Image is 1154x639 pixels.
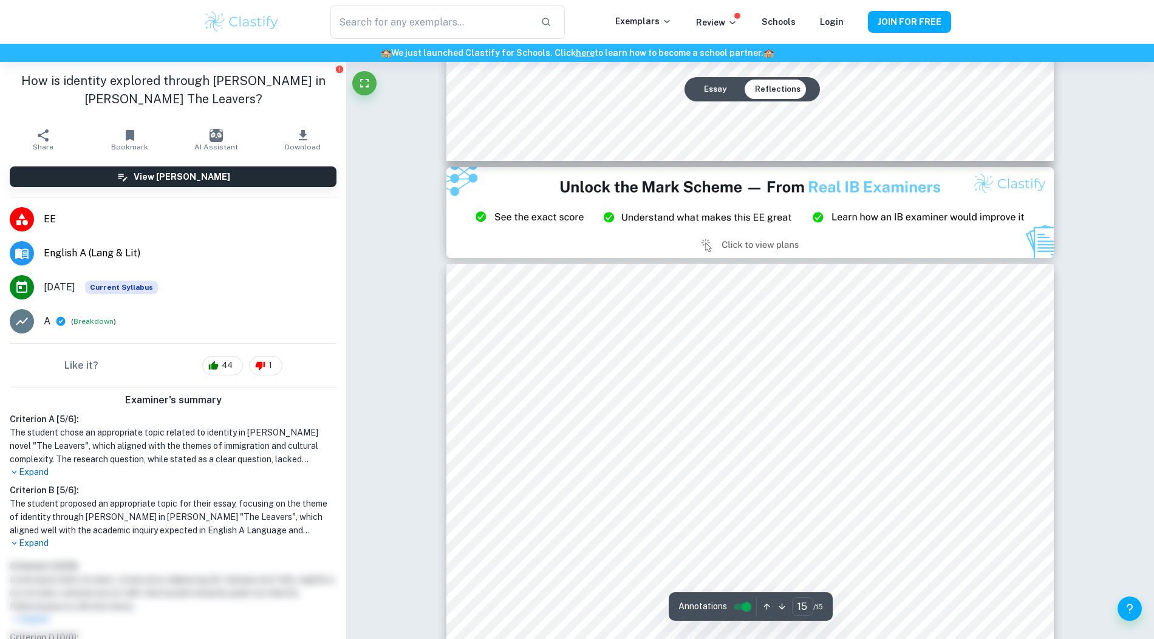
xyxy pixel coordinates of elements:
[10,537,336,550] p: Expand
[446,167,1054,258] img: Ad
[762,17,796,27] a: Schools
[576,48,595,58] a: here
[381,48,391,58] span: 🏫
[868,11,951,33] button: JOIN FOR FREE
[215,360,239,372] span: 44
[335,64,344,73] button: Report issue
[262,360,279,372] span: 1
[696,16,737,29] p: Review
[694,80,736,99] button: Essay
[202,356,243,375] div: 44
[173,123,260,157] button: AI Assistant
[249,356,282,375] div: 1
[678,600,727,613] span: Annotations
[194,143,238,151] span: AI Assistant
[5,393,341,408] h6: Examiner's summary
[203,10,280,34] img: Clastify logo
[73,316,114,327] button: Breakdown
[763,48,774,58] span: 🏫
[44,212,336,227] span: EE
[813,601,823,612] span: / 15
[745,80,810,99] button: Reflections
[210,129,223,142] img: AI Assistant
[615,15,672,28] p: Exemplars
[111,143,148,151] span: Bookmark
[330,5,531,39] input: Search for any exemplars...
[10,484,336,497] h6: Criterion B [ 5 / 6 ]:
[71,316,116,327] span: ( )
[85,281,158,294] div: This exemplar is based on the current syllabus. Feel free to refer to it for inspiration/ideas wh...
[10,426,336,466] h1: The student chose an appropriate topic related to identity in [PERSON_NAME] novel "The Leavers", ...
[134,170,230,183] h6: View [PERSON_NAME]
[64,358,98,373] h6: Like it?
[10,466,336,479] p: Expand
[87,123,174,157] button: Bookmark
[352,71,377,95] button: Fullscreen
[10,497,336,537] h1: The student proposed an appropriate topic for their essay, focusing on the theme of identity thro...
[44,314,50,329] p: A
[10,166,336,187] button: View [PERSON_NAME]
[285,143,321,151] span: Download
[44,280,75,295] span: [DATE]
[820,17,844,27] a: Login
[1118,596,1142,621] button: Help and Feedback
[44,246,336,261] span: English A (Lang & Lit)
[10,412,336,426] h6: Criterion A [ 5 / 6 ]:
[85,281,158,294] span: Current Syllabus
[33,143,53,151] span: Share
[10,72,336,108] h1: How is identity explored through [PERSON_NAME] in [PERSON_NAME] The Leavers?
[2,46,1152,60] h6: We just launched Clastify for Schools. Click to learn how to become a school partner.
[260,123,347,157] button: Download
